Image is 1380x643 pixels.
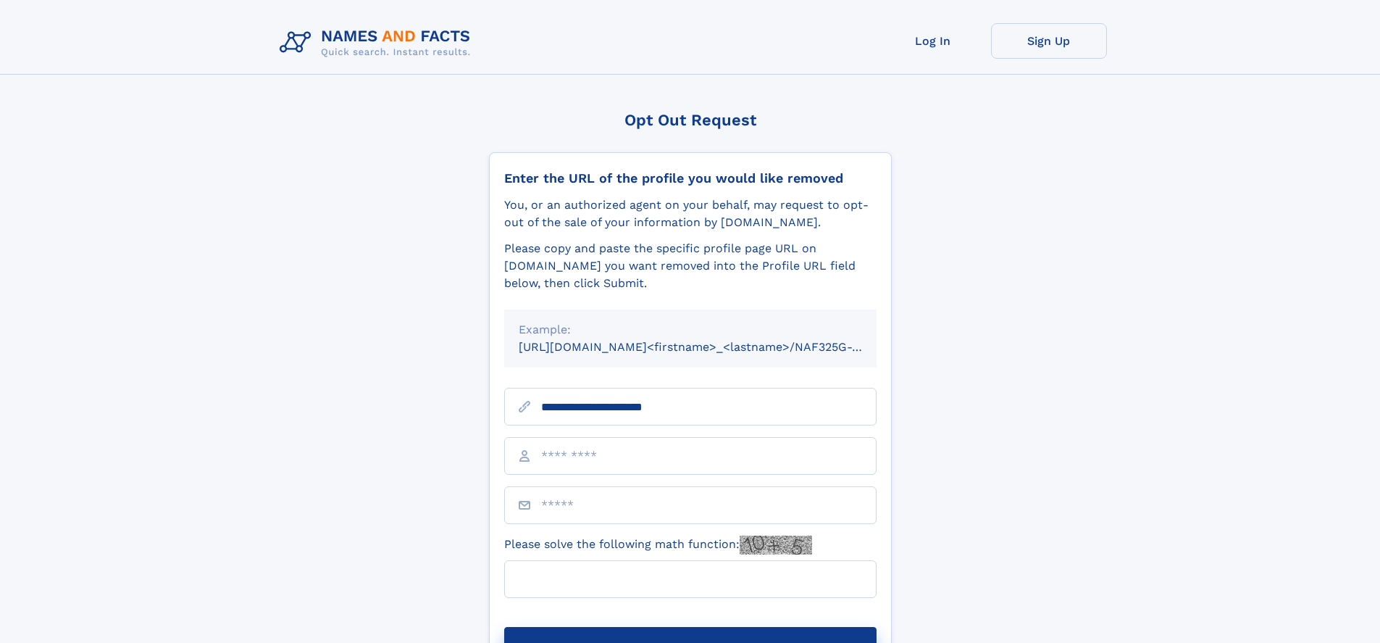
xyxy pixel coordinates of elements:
div: You, or an authorized agent on your behalf, may request to opt-out of the sale of your informatio... [504,196,877,231]
label: Please solve the following math function: [504,536,812,555]
a: Sign Up [991,23,1107,59]
div: Example: [519,321,862,339]
a: Log In [875,23,991,59]
div: Please copy and paste the specific profile page URL on [DOMAIN_NAME] you want removed into the Pr... [504,240,877,292]
div: Enter the URL of the profile you would like removed [504,170,877,186]
div: Opt Out Request [489,111,892,129]
img: Logo Names and Facts [274,23,482,62]
small: [URL][DOMAIN_NAME]<firstname>_<lastname>/NAF325G-xxxxxxxx [519,340,904,354]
